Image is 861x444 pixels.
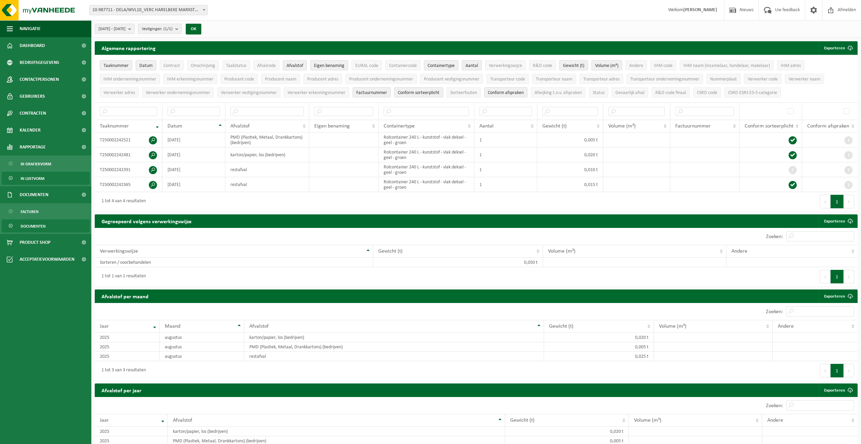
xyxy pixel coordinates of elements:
[537,162,603,177] td: 0,010 t
[160,342,244,352] td: augustus
[100,60,132,70] button: TaaknummerTaaknummer: Activate to remove sorting
[532,74,576,84] button: Transporteur naamTransporteur naam: Activate to sort
[349,77,413,82] span: Producent ondernemingsnummer
[490,77,525,82] span: Transporteur code
[675,123,711,129] span: Factuurnummer
[226,63,246,68] span: Taakstatus
[384,123,415,129] span: Containertype
[462,60,482,70] button: AantalAantal: Activate to sort
[21,172,44,185] span: In lijstvorm
[593,90,605,95] span: Status
[90,5,207,15] span: 10-987711 - DELA/WVL10_VERC HARELBEKE MARKSTRAAT - HARELBEKE
[634,418,661,423] span: Volume (m³)
[420,74,483,84] button: Producent vestigingsnummerProducent vestigingsnummer: Activate to sort
[385,60,421,70] button: ContainercodeContainercode: Activate to sort
[710,77,737,82] span: Nummerplaat
[748,77,778,82] span: Verwerker code
[789,77,820,82] span: Verwerker naam
[659,324,686,329] span: Volume (m³)
[162,147,225,162] td: [DATE]
[485,60,526,70] button: VerwerkingswijzeVerwerkingswijze: Activate to sort
[100,74,160,84] button: IHM ondernemingsnummerIHM ondernemingsnummer: Activate to sort
[484,87,527,97] button: Conform afspraken : Activate to sort
[95,383,148,397] h2: Afvalstof per jaar
[608,123,636,129] span: Volume (m³)
[95,333,160,342] td: 2025
[307,77,338,82] span: Producent adres
[379,162,474,177] td: Rolcontainer 240 L - kunststof - vlak deksel - geel - groen
[95,214,198,228] h2: Gegroepeerd volgens verwerkingswijze
[544,333,654,342] td: 0,020 t
[225,147,309,162] td: karton/papier, los (bedrijven)
[394,87,443,97] button: Conform sorteerplicht : Activate to sort
[186,24,201,34] button: OK
[537,147,603,162] td: 0,020 t
[20,71,59,88] span: Contactpersonen
[20,88,45,105] span: Gebruikers
[2,157,90,170] a: In grafiekvorm
[104,90,135,95] span: Verwerker adres
[98,195,146,208] div: 1 tot 4 van 4 resultaten
[831,270,844,283] button: 1
[680,60,774,70] button: IHM naam (inzamelaar, handelaar, makelaar)IHM naam (inzamelaar, handelaar, makelaar): Activate to...
[21,220,46,233] span: Documenten
[104,63,129,68] span: Taaknummer
[146,90,210,95] span: Verwerker ondernemingsnummer
[20,139,46,156] span: Rapportage
[98,365,146,377] div: 1 tot 3 van 3 resultaten
[683,7,717,13] strong: [PERSON_NAME]
[355,63,378,68] span: EURAL code
[95,162,162,177] td: T250002242391
[20,20,41,37] span: Navigatie
[474,177,537,192] td: 1
[450,90,477,95] span: Sorteerfouten
[697,90,717,95] span: CSRD code
[398,90,439,95] span: Conform sorteerplicht
[20,186,48,203] span: Documenten
[777,60,805,70] button: IHM adresIHM adres: Activate to sort
[831,364,844,377] button: 1
[706,74,741,84] button: NummerplaatNummerplaat: Activate to sort
[165,324,180,329] span: Maand
[373,258,543,267] td: 0,050 t
[314,63,344,68] span: Eigen benaming
[21,205,39,218] span: Facturen
[225,177,309,192] td: restafval
[265,77,296,82] span: Producent naam
[163,63,180,68] span: Contract
[2,219,90,232] a: Documenten
[535,90,582,95] span: Afwijking t.o.v. afspraken
[160,60,184,70] button: ContractContract: Activate to sort
[167,123,182,129] span: Datum
[138,24,182,34] button: Vestigingen(1/1)
[479,123,494,129] span: Aantal
[612,87,648,97] button: Gevaarlijk afval : Activate to sort
[222,60,250,70] button: TaakstatusTaakstatus: Activate to sort
[95,177,162,192] td: T250002242365
[615,90,644,95] span: Gevaarlijk afval
[580,74,623,84] button: Transporteur adresTransporteur adres: Activate to sort
[831,195,844,208] button: 1
[533,63,552,68] span: R&D code
[244,342,544,352] td: PMD (Plastiek, Metaal, Drankkartons) (bedrijven)
[537,177,603,192] td: 0,015 t
[163,27,173,31] count: (1/1)
[173,418,192,423] span: Afvalstof
[819,214,857,228] a: Exporteren
[244,333,544,342] td: karton/papier, los (bedrijven)
[486,74,529,84] button: Transporteur codeTransporteur code: Activate to sort
[428,63,455,68] span: Containertype
[819,383,857,397] a: Exporteren
[630,77,699,82] span: Transporteur ondernemingsnummer
[474,133,537,147] td: 1
[20,37,45,54] span: Dashboard
[589,87,608,97] button: StatusStatus: Activate to sort
[284,87,349,97] button: Verwerker erkenningsnummerVerwerker erkenningsnummer: Activate to sort
[2,205,90,218] a: Facturen
[844,270,854,283] button: Next
[20,105,46,122] span: Contracten
[356,90,387,95] span: Factuurnummer
[529,60,556,70] button: R&D codeR&amp;D code: Activate to sort
[100,324,109,329] span: Jaar
[766,234,783,239] label: Zoeken:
